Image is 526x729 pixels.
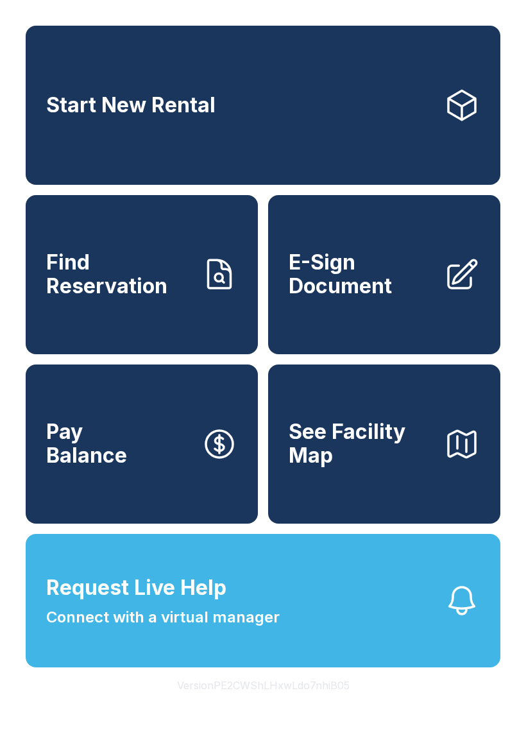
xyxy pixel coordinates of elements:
button: See Facility Map [268,364,500,524]
span: See Facility Map [289,420,434,467]
span: Pay Balance [46,420,127,467]
span: Request Live Help [46,572,226,603]
button: Request Live HelpConnect with a virtual manager [26,534,500,667]
span: Find Reservation [46,251,191,298]
a: PayBalance [26,364,258,524]
a: Find Reservation [26,195,258,354]
a: E-Sign Document [268,195,500,354]
span: Start New Rental [46,94,216,117]
button: VersionPE2CWShLHxwLdo7nhiB05 [167,667,360,703]
a: Start New Rental [26,26,500,185]
span: Connect with a virtual manager [46,606,280,629]
span: E-Sign Document [289,251,434,298]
